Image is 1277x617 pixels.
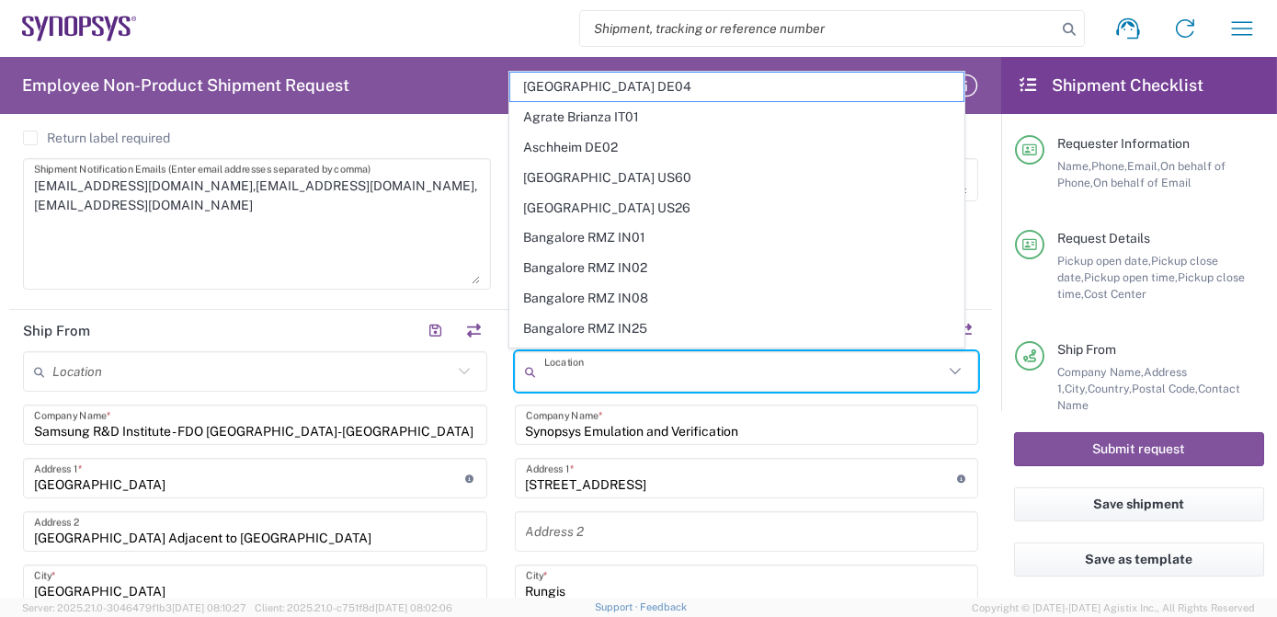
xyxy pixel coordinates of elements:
[640,601,687,612] a: Feedback
[595,601,641,612] a: Support
[23,322,90,340] h2: Ship From
[580,11,1056,46] input: Shipment, tracking or reference number
[1084,270,1178,284] span: Pickup open time,
[1057,136,1190,151] span: Requester Information
[1057,342,1116,357] span: Ship From
[22,602,246,613] span: Server: 2025.21.0-3046479f1b3
[23,131,170,145] label: Return label required
[1014,543,1264,577] button: Save as template
[22,74,349,97] h2: Employee Non-Product Shipment Request
[510,254,964,282] span: Bangalore RMZ IN02
[1088,382,1132,395] span: Country,
[510,314,964,343] span: Bangalore RMZ IN25
[1057,365,1144,379] span: Company Name,
[1014,432,1264,466] button: Submit request
[255,602,452,613] span: Client: 2025.21.0-c751f8d
[172,602,246,613] span: [DATE] 08:10:27
[510,345,964,373] span: Bangalore RMZ IN33
[510,103,964,131] span: Agrate Brianza IT01
[1014,487,1264,521] button: Save shipment
[1127,159,1160,173] span: Email,
[1057,159,1091,173] span: Name,
[510,164,964,192] span: [GEOGRAPHIC_DATA] US60
[1057,231,1150,246] span: Request Details
[1065,382,1088,395] span: City,
[510,194,964,223] span: [GEOGRAPHIC_DATA] US26
[1091,159,1127,173] span: Phone,
[1093,176,1191,189] span: On behalf of Email
[1132,382,1198,395] span: Postal Code,
[510,284,964,313] span: Bangalore RMZ IN08
[510,133,964,162] span: Aschheim DE02
[972,600,1255,616] span: Copyright © [DATE]-[DATE] Agistix Inc., All Rights Reserved
[375,602,452,613] span: [DATE] 08:02:06
[1057,254,1151,268] span: Pickup open date,
[1018,74,1203,97] h2: Shipment Checklist
[510,223,964,252] span: Bangalore RMZ IN01
[1084,287,1146,301] span: Cost Center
